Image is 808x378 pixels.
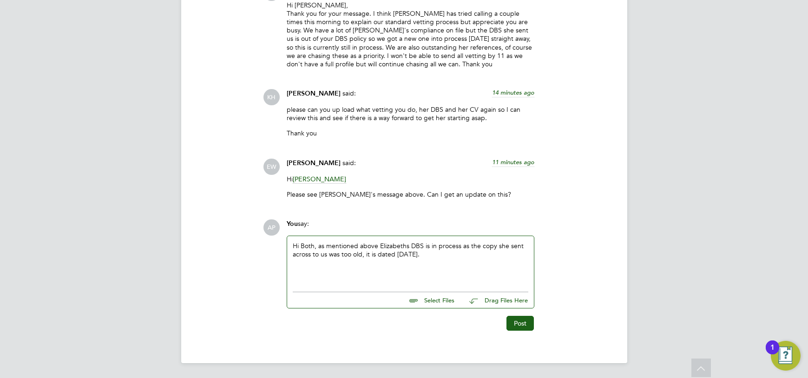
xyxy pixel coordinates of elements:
span: AP [263,219,280,236]
span: [PERSON_NAME] [287,159,341,167]
span: KH [263,89,280,105]
span: You [287,220,298,228]
p: Please see [PERSON_NAME]'s message above. Can I get an update on this? [287,190,534,199]
span: [PERSON_NAME] [293,175,346,184]
p: Hi [287,175,534,183]
div: 1 [770,347,775,359]
span: 14 minutes ago [492,89,534,96]
button: Drag Files Here [462,291,528,310]
button: Post [506,316,534,331]
p: Thank you [287,129,534,137]
span: said: [342,159,356,167]
div: say: [287,219,534,236]
span: EW [263,159,280,175]
div: Hi Both, as mentioned above Elizabeths DBS is in process as the copy she sent across to us was to... [293,242,528,282]
span: 11 minutes ago [492,158,534,166]
button: Open Resource Center, 1 new notification [771,341,801,371]
p: Hi [PERSON_NAME], Thank you for your message. I think [PERSON_NAME] has tried calling a couple ti... [287,1,534,69]
span: said: [342,89,356,97]
p: please can you up load what vetting you do, her DBS and her CV again so I can review this and see... [287,105,534,122]
span: [PERSON_NAME] [287,90,341,97]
